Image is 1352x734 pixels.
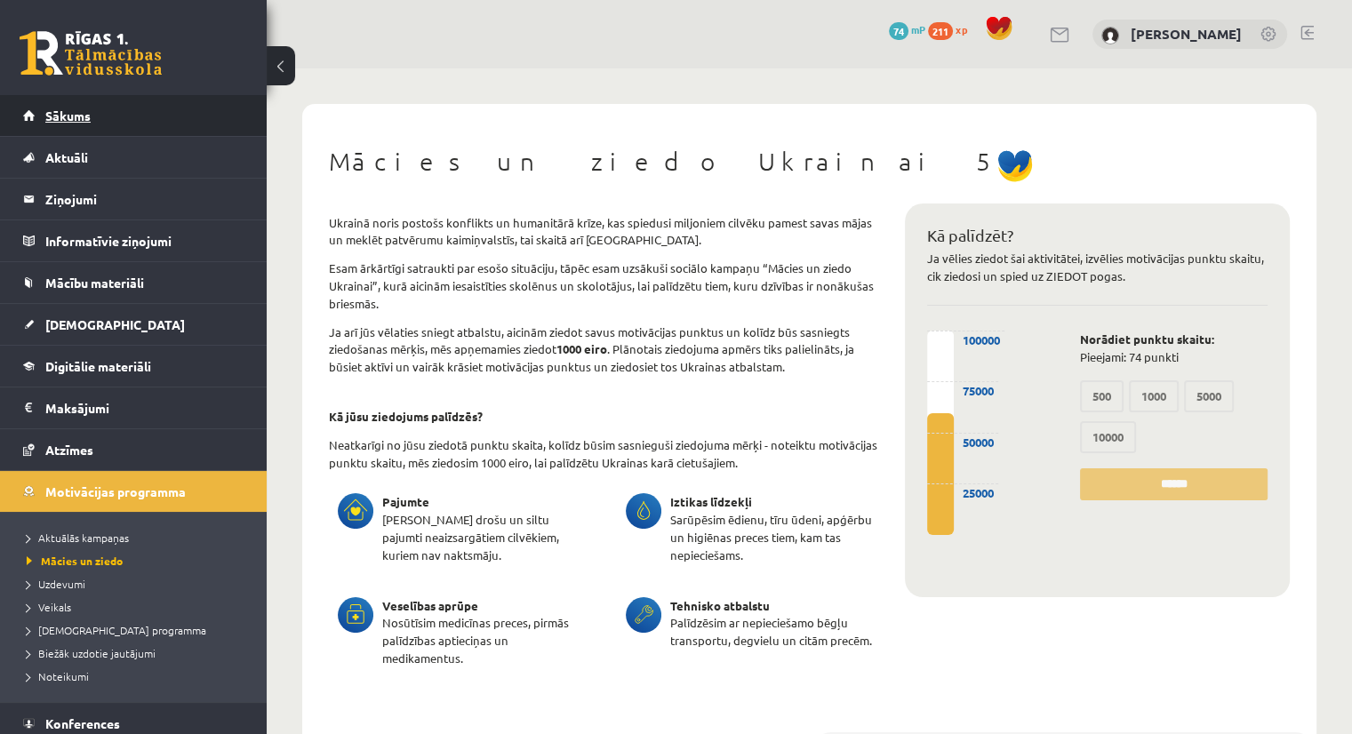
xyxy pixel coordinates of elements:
[45,220,244,261] legend: Informatīvie ziņojumi
[670,494,752,509] strong: Iztikas līdzekļi
[927,483,998,502] div: 25000
[956,22,967,36] span: xp
[45,316,185,332] span: [DEMOGRAPHIC_DATA]
[45,715,120,731] span: Konferences
[556,341,607,356] strong: 1000 eiro
[27,599,249,615] a: Veikals
[45,358,151,374] span: Digitālie materiāli
[27,600,71,614] span: Veikals
[27,577,85,591] span: Uzdevumi
[928,22,953,40] span: 211
[45,108,91,124] span: Sākums
[23,429,244,470] a: Atzīmes
[23,471,244,512] a: Motivācijas programma
[23,262,244,303] a: Mācību materiāli
[27,645,249,661] a: Biežāk uzdotie jautājumi
[27,669,89,683] span: Noteikumi
[670,598,770,613] strong: Tehnisko atbalstu
[382,493,590,563] p: [PERSON_NAME] drošu un siltu pajumti neaizsargātiem cilvēkiem, kuriem nav naktsmāju.
[1080,331,1214,347] strong: Norādiet punktu skaitu:
[329,259,878,312] p: Esam ārkārtīgi satraukti par esošo situāciju, tāpēc esam uzsākuši sociālo kampaņu “Mācies un zied...
[670,493,878,563] p: Sarūpēsim ēdienu, tīru ūdeni, apģērbu un higiēnas preces tiem, kam tas nepieciešams.
[20,31,162,76] a: Rīgas 1. Tālmācības vidusskola
[27,553,249,569] a: Mācies un ziedo
[23,95,244,136] a: Sākums
[889,22,925,36] a: 74 mP
[27,531,129,545] span: Aktuālās kampaņas
[382,597,590,667] p: Nosūtīsim medicīnas preces, pirmās palīdzības aptieciņas un medikamentus.
[1129,380,1179,412] label: 1000
[45,442,93,458] span: Atzīmes
[27,554,123,568] span: Mācies un ziedo
[45,483,186,499] span: Motivācijas programma
[927,331,1004,349] div: 100000
[27,622,249,638] a: [DEMOGRAPHIC_DATA] programma
[1131,25,1242,43] a: [PERSON_NAME]
[23,387,244,428] a: Maksājumi
[23,137,244,178] a: Aktuāli
[45,179,244,219] legend: Ziņojumi
[329,214,878,250] p: Ukrainā noris postošs konflikts un humanitārā krīze, kas spiedusi miljoniem cilvēku pamest savas ...
[27,668,249,684] a: Noteikumi
[927,433,998,451] div: 50000
[27,576,249,592] a: Uzdevumi
[329,409,483,424] strong: Kā jūsu ziedojums palīdzēs?
[27,530,249,546] a: Aktuālās kampaņas
[928,22,976,36] a: 211 xp
[23,220,244,261] a: Informatīvie ziņojumi
[1080,380,1124,412] label: 500
[27,623,206,637] span: [DEMOGRAPHIC_DATA] programma
[889,22,908,40] span: 74
[927,226,1268,245] h2: Kā palīdzēt?
[1101,27,1119,44] img: Anna Cirse
[1184,380,1234,412] label: 5000
[45,149,88,165] span: Aktuāli
[670,597,878,650] p: Palīdzēsim ar nepieciešamo bēgļu transportu, degvielu un citām precēm.
[23,304,244,345] a: [DEMOGRAPHIC_DATA]
[23,179,244,219] a: Ziņojumi
[382,494,429,509] strong: Pajumte
[329,131,1290,177] h1: Mācies un ziedo Ukrainai 5
[927,381,998,400] div: 75000
[927,250,1268,285] p: Ja vēlies ziedot šai aktivitātei, izvēlies motivācijas punktu skaitu, cik ziedosi un spied uz ZIE...
[329,436,878,472] p: Neatkarīgi no jūsu ziedotā punktu skaita, kolīdz būsim sasnieguši ziedojuma mērķi - noteiktu moti...
[45,387,244,428] legend: Maksājumi
[23,346,244,387] a: Digitālie materiāli
[329,323,878,376] p: Ja arī jūs vēlaties sniegt atbalstu, aicinām ziedot savus motivācijas punktus un kolīdz būs sasni...
[911,22,925,36] span: mP
[27,646,156,660] span: Biežāk uzdotie jautājumi
[382,598,478,613] strong: Veselības aprūpe
[45,275,144,291] span: Mācību materiāli
[1080,421,1136,453] label: 10000
[1080,331,1268,366] p: Pieejami: 74 punkti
